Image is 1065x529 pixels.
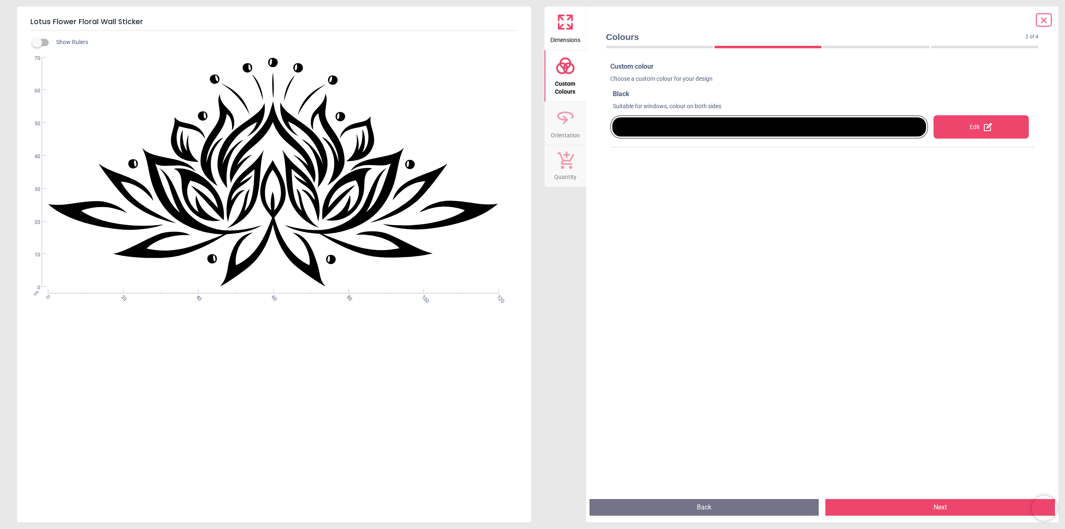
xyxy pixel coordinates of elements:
span: 10 [25,251,40,258]
div: Suitable for windows, colour on both sides [613,102,1035,111]
span: 60 [25,87,40,94]
span: 50 [25,120,40,127]
button: Quantity [545,145,586,187]
span: 60 [270,294,275,299]
span: 70 [25,55,40,62]
span: 40 [194,294,200,299]
h5: Lotus Flower Floral Wall Sticker [30,13,518,31]
span: 100 [420,294,425,299]
span: Colours [606,31,1026,43]
span: cm [32,289,40,297]
span: Quantity [554,169,577,181]
span: 0 [44,294,50,299]
span: Dimensions [550,32,580,45]
iframe: Brevo live chat [1032,496,1057,521]
span: 20 [25,219,40,226]
span: 120 [495,294,500,299]
span: 80 [345,294,350,299]
button: Back [589,499,819,516]
button: Next [825,499,1055,516]
span: 20 [119,294,125,299]
span: Custom Colours [545,76,585,96]
span: 30 [25,186,40,193]
span: Custom colour [610,62,654,70]
span: 40 [25,153,40,160]
div: Edit [934,115,1029,139]
button: Custom Colours [545,50,586,102]
span: 0 [25,284,40,291]
div: Show Rulers [37,37,531,47]
button: Orientation [545,102,586,145]
div: Choose a custom colour for your design [610,75,1035,87]
button: Dimensions [545,7,586,50]
span: Orientation [551,127,580,140]
div: Black [613,89,1035,99]
span: 2 of 4 [1025,33,1038,40]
